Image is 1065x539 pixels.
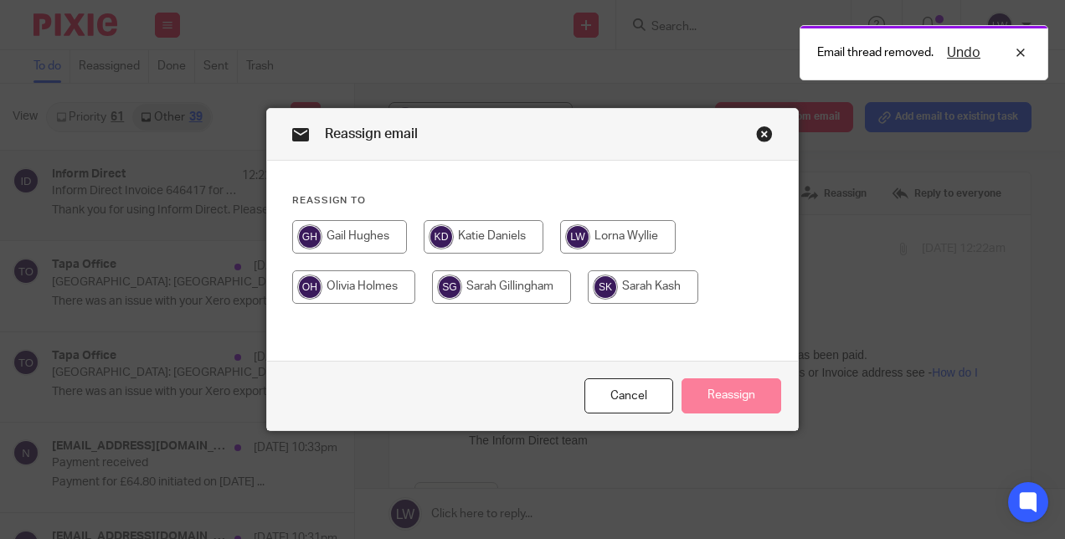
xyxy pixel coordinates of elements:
[682,378,781,414] button: Reassign
[942,43,985,63] button: Undo
[325,127,418,141] span: Reassign email
[584,378,673,414] div: Close this dialog window
[756,126,773,142] div: Close this dialog window
[817,44,934,61] p: Email thread removed.
[292,194,773,208] h4: Reassign to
